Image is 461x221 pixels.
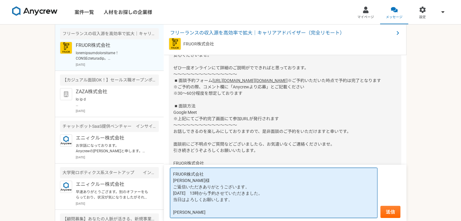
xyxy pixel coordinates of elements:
p: FRUOR株式会社 [183,41,214,47]
div: フリーランスの収入源を高効率で拡大｜キャリアアドバイザー（完全リモート） [60,28,159,39]
p: エニィクルー株式会社 [76,181,151,188]
img: logo_text_blue_01.png [60,181,72,193]
p: 早速ありがとうござます。別のオファーをもらっており、状況が気になりましたがそれであればお見送りの可能性が高いですね。ご状況かしこまりました。 [76,189,151,200]
p: お世話になっております。 Anycrewの[PERSON_NAME]と申します。 ご経歴を拝見させていただき、お声がけさせていただきましたが、こちらの案件の応募はいかがでしょうか。 必須スキル面... [76,143,151,154]
textarea: FRUOR株式会社 [PERSON_NAME]様 ご返信いただきありがとうございます。 [DATE] 13時から予約させていただきました。 当日はよろしくお願いします。 [PERSON_NAME] [170,168,377,218]
a: [URL][DOMAIN_NAME][DOMAIN_NAME] [212,78,288,83]
p: [DATE] [76,109,159,113]
span: フリーランスの収入源を高効率で拡大｜キャリアアドバイザー（完全リモート） [170,29,394,37]
div: 大学発ロボティクス系スタートアップ インサイドセールス [60,167,159,178]
img: FRUOR%E3%83%AD%E3%82%B3%E3%82%99.png [60,42,72,54]
span: ※ご予約いただいた時点で予約は完了となります ※ご予約の際、コメント欄に「Anycrewより応募」とご記載ください ※30〜60分程度を想定しております ◾️面談方法 Google Meet ※... [173,78,381,172]
p: FRUOR株式会社 [76,42,151,49]
img: FRUOR%E3%83%AD%E3%82%B3%E3%82%99.png [169,38,181,50]
img: logo_text_blue_01.png [60,134,72,147]
p: loremipsumdolorsitame！ CONSEcteturadip。 elitseddoeiusmodtemporincididu、utlaboreetdoloremagnaaliqu... [76,50,151,61]
span: マイページ [357,15,374,20]
img: 8DqYSo04kwAAAAASUVORK5CYII= [12,6,58,16]
p: [DATE] [76,155,159,160]
span: ご興味も持っていただきありがとうございます！ FRUOR株式会社の[PERSON_NAME]です。 当社のエージェント様は在宅にて稼働していただいておりますので、居住地に関して制限は設けておりま... [173,27,394,83]
div: チャットボットSaaS提供ベンチャー インサイドセールス [60,121,159,132]
div: 【カジュアル面談OK！】セールス職オープンポジション【未経験〜リーダー候補対象】 [60,74,159,86]
p: エニィクルー株式会社 [76,134,151,142]
p: [DATE] [76,201,159,206]
span: 設定 [419,15,426,20]
img: default_org_logo-42cde973f59100197ec2c8e796e4974ac8490bb5b08a0eb061ff975e4574aa76.png [60,88,72,100]
p: ZAZA株式会社 [76,88,151,95]
span: メッセージ [386,15,403,20]
p: [DATE] [76,62,159,67]
p: lo ip d sitametcons。 ADIPiscingelitse。 do、eiusmodtemporincididuntutlaboreetdo。 magnaaliquaenima、m... [76,97,151,107]
button: 送信 [380,206,400,218]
